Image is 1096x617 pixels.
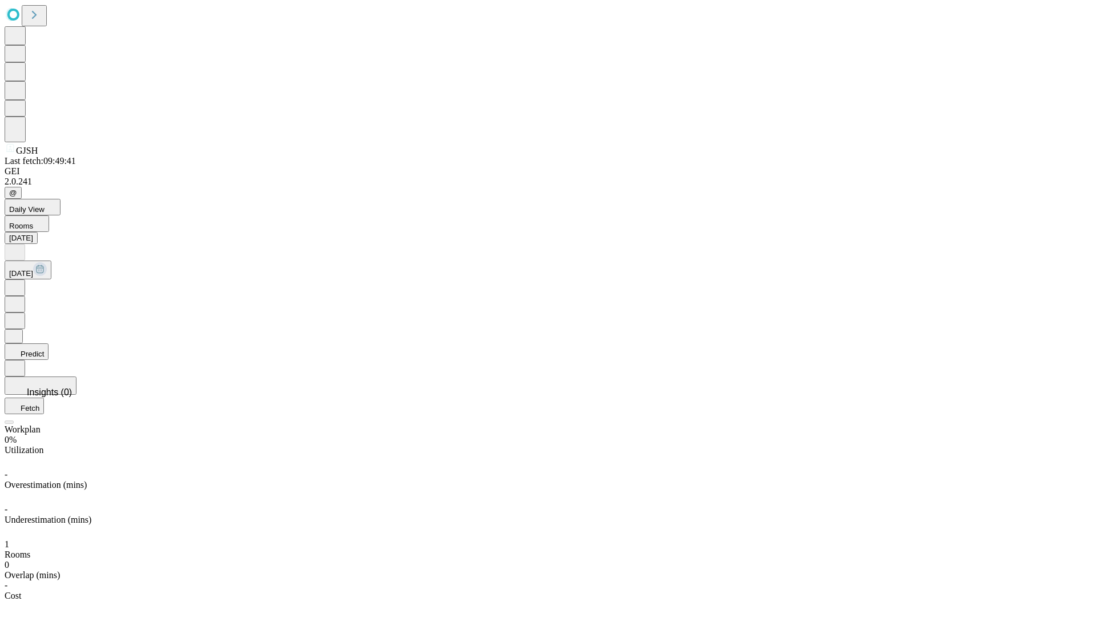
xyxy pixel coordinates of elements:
[5,480,87,490] span: Overestimation (mins)
[5,398,44,414] button: Fetch
[5,435,17,444] span: 0%
[5,591,21,600] span: Cost
[5,504,7,514] span: -
[5,550,30,559] span: Rooms
[9,205,45,214] span: Daily View
[5,156,76,166] span: Last fetch: 09:49:41
[5,177,1091,187] div: 2.0.241
[5,261,51,279] button: [DATE]
[16,146,38,155] span: GJSH
[5,515,91,524] span: Underestimation (mins)
[9,269,33,278] span: [DATE]
[5,232,38,244] button: [DATE]
[5,580,7,590] span: -
[5,470,7,479] span: -
[27,387,72,397] span: Insights (0)
[5,424,41,434] span: Workplan
[5,445,43,455] span: Utilization
[5,199,61,215] button: Daily View
[9,189,17,197] span: @
[9,222,33,230] span: Rooms
[5,376,76,395] button: Insights (0)
[5,570,60,580] span: Overlap (mins)
[5,166,1091,177] div: GEI
[5,343,49,360] button: Predict
[5,539,9,549] span: 1
[5,560,9,570] span: 0
[5,215,49,232] button: Rooms
[5,187,22,199] button: @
